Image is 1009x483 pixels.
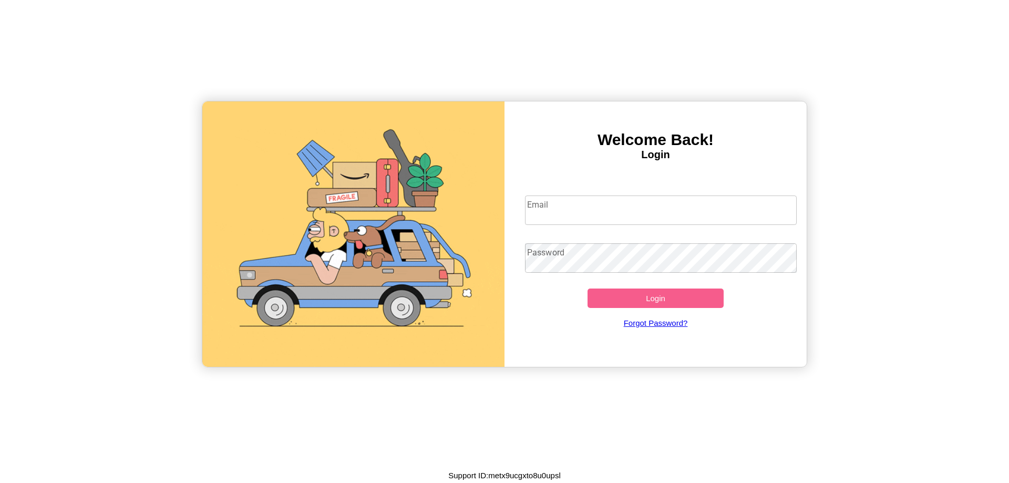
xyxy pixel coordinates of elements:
img: gif [202,101,504,367]
h4: Login [504,149,807,161]
h3: Welcome Back! [504,131,807,149]
a: Forgot Password? [520,308,792,338]
button: Login [588,289,724,308]
p: Support ID: metx9ucgxto8u0upsl [448,468,560,482]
